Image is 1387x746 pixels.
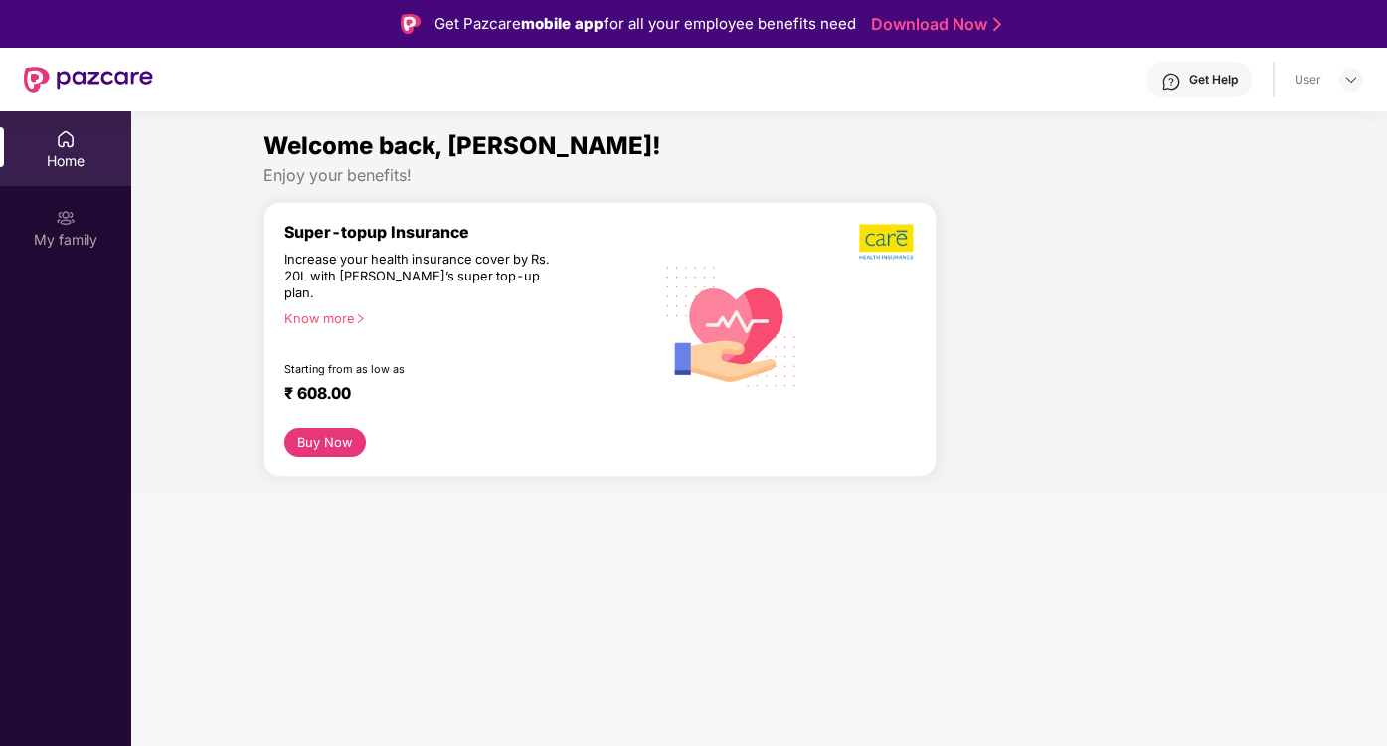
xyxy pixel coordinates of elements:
img: svg+xml;base64,PHN2ZyB4bWxucz0iaHR0cDovL3d3dy53My5vcmcvMjAwMC9zdmciIHhtbG5zOnhsaW5rPSJodHRwOi8vd3... [653,245,811,405]
span: right [355,313,366,324]
div: Know more [284,310,640,324]
strong: mobile app [521,14,604,33]
img: svg+xml;base64,PHN2ZyBpZD0iRHJvcGRvd24tMzJ4MzIiIHhtbG5zPSJodHRwOi8vd3d3LnczLm9yZy8yMDAwL3N2ZyIgd2... [1343,72,1359,88]
span: Welcome back, [PERSON_NAME]! [263,131,661,160]
button: Buy Now [284,428,366,457]
img: svg+xml;base64,PHN2ZyBpZD0iSG9tZSIgeG1sbnM9Imh0dHA6Ly93d3cudzMub3JnLzIwMDAvc3ZnIiB3aWR0aD0iMjAiIG... [56,129,76,149]
div: Enjoy your benefits! [263,165,1255,186]
div: User [1295,72,1321,88]
img: b5dec4f62d2307b9de63beb79f102df3.png [859,223,916,261]
img: New Pazcare Logo [24,67,153,93]
img: svg+xml;base64,PHN2ZyBpZD0iSGVscC0zMngzMiIgeG1sbnM9Imh0dHA6Ly93d3cudzMub3JnLzIwMDAvc3ZnIiB3aWR0aD... [1161,72,1181,92]
div: Get Pazcare for all your employee benefits need [434,12,856,36]
div: Starting from as low as [284,362,568,376]
a: Download Now [871,14,995,35]
img: svg+xml;base64,PHN2ZyB3aWR0aD0iMjAiIGhlaWdodD0iMjAiIHZpZXdCb3g9IjAgMCAyMCAyMCIgZmlsbD0ibm9uZSIgeG... [56,208,76,228]
div: Get Help [1189,72,1238,88]
img: Stroke [993,14,1001,35]
img: Logo [401,14,421,34]
div: Super-topup Insurance [284,223,652,242]
div: Increase your health insurance cover by Rs. 20L with [PERSON_NAME]’s super top-up plan. [284,251,567,301]
div: ₹ 608.00 [284,384,632,408]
